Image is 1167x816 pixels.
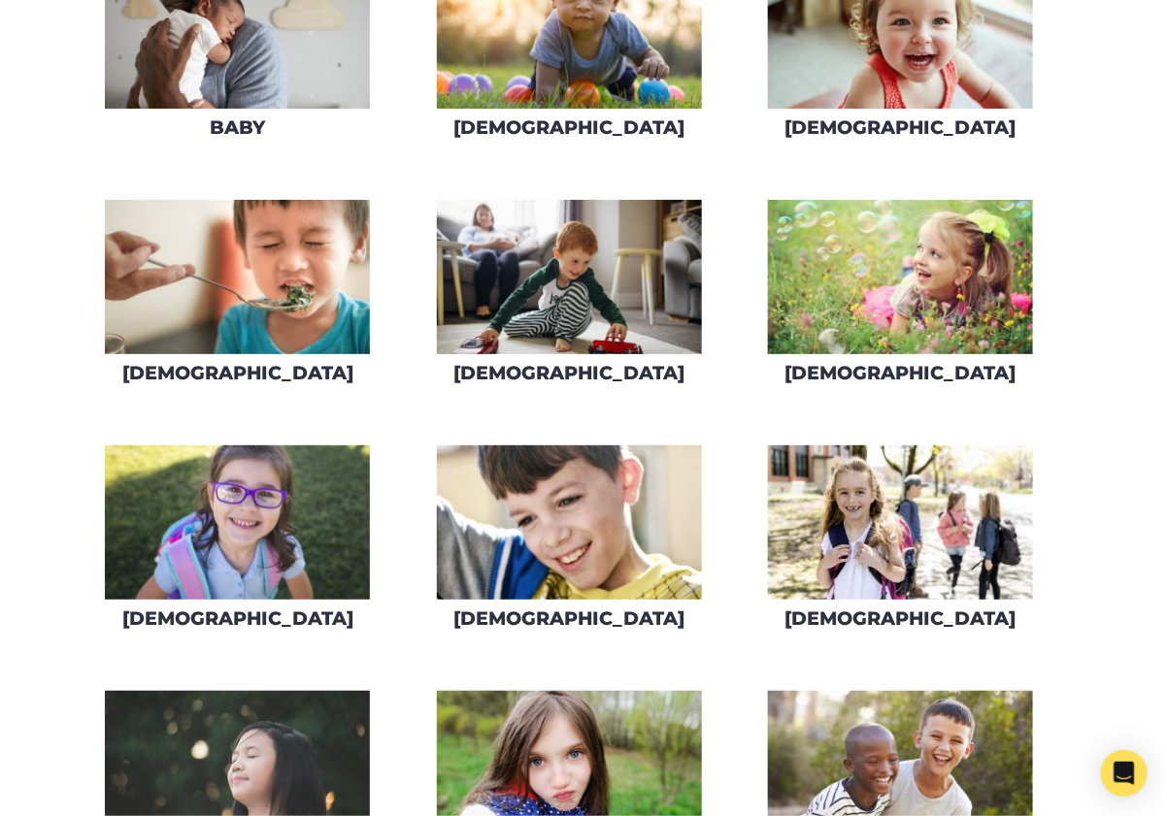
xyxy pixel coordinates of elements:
h3: [DEMOGRAPHIC_DATA] [453,362,684,384]
h3: [DEMOGRAPHIC_DATA] [784,116,1016,139]
h3: [DEMOGRAPHIC_DATA] [453,607,684,630]
a: [DEMOGRAPHIC_DATA] [104,199,371,398]
img: AdobeStock_217987832-275x160.jpeg [105,200,370,354]
a: [DEMOGRAPHIC_DATA] [436,444,703,643]
h3: [DEMOGRAPHIC_DATA] [122,362,353,384]
img: AdobeStock_206529425-275x160.jpeg [768,445,1033,600]
h3: [DEMOGRAPHIC_DATA] [784,607,1016,630]
img: AdobeStock_216518370-275x160.jpeg [437,445,702,600]
img: iStock-609791422_super-275x160.jpg [105,445,370,600]
div: Open Intercom Messenger [1101,750,1148,797]
a: [DEMOGRAPHIC_DATA] [767,444,1034,643]
a: [DEMOGRAPHIC_DATA] [436,199,703,398]
a: [DEMOGRAPHIC_DATA] [104,444,371,643]
a: [DEMOGRAPHIC_DATA] [767,199,1034,398]
h3: [DEMOGRAPHIC_DATA] [453,116,684,139]
img: AdobeStock_43690577-275x160.jpeg [768,200,1033,354]
h3: Baby [210,116,265,139]
h3: [DEMOGRAPHIC_DATA] [122,607,353,630]
h3: [DEMOGRAPHIC_DATA] [784,362,1016,384]
img: iStock-626842222-275x160.jpg [437,200,702,354]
